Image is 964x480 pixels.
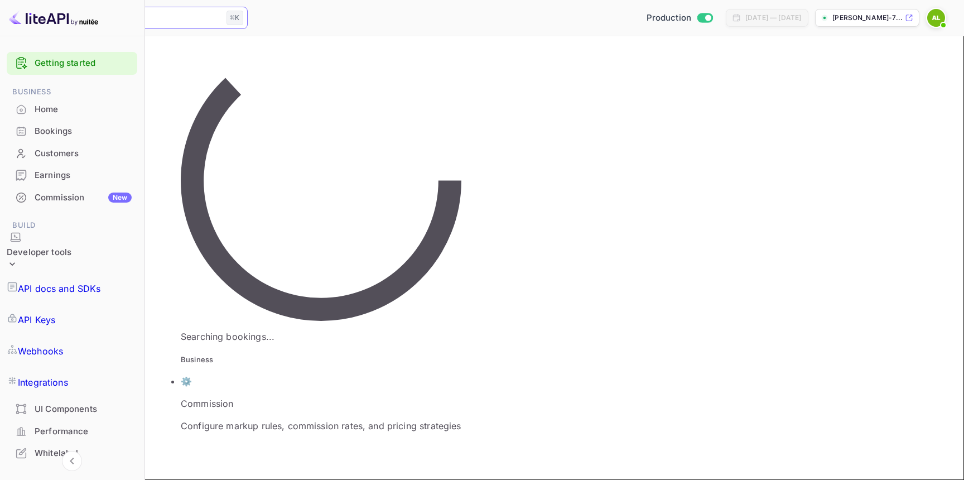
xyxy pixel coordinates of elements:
[18,376,68,389] p: Integrations
[7,165,137,185] a: Earnings
[7,143,137,164] a: Customers
[181,398,234,409] span: Commission
[13,85,951,98] div: account-settings tabs
[7,421,137,443] div: Performance
[13,64,951,71] h6: Settings
[35,425,132,438] div: Performance
[181,419,461,433] p: Configure markup rules, commission rates, and pricing strategies
[7,399,137,419] a: UI Components
[35,125,132,138] div: Bookings
[35,447,132,460] div: Whitelabel
[35,169,132,182] div: Earnings
[7,335,137,367] a: Webhooks
[7,187,137,208] a: CommissionNew
[35,191,132,204] div: Commission
[18,282,101,295] p: API docs and SDKs
[7,99,137,119] a: Home
[7,99,137,121] div: Home
[181,330,461,343] p: Searching bookings...
[7,443,137,464] div: Whitelabel
[62,451,82,471] button: Collapse navigation
[9,9,98,27] img: LiteAPI logo
[7,367,137,398] a: Integrations
[927,9,945,27] img: Albin Eriksson Lippe
[7,165,137,186] div: Earnings
[642,12,717,25] div: Switch to Sandbox mode
[7,421,137,441] a: Performance
[35,57,132,70] a: Getting started
[108,193,132,203] div: New
[745,13,801,23] div: [DATE] — [DATE]
[832,13,903,23] p: [PERSON_NAME]-7...
[7,121,137,141] a: Bookings
[7,52,137,75] div: Getting started
[7,304,137,335] a: API Keys
[7,219,137,232] span: Build
[7,399,137,420] div: UI Components
[181,355,213,364] span: Business
[35,403,132,416] div: UI Components
[7,246,71,259] div: Developer tools
[7,187,137,209] div: CommissionNew
[647,12,692,25] span: Production
[35,103,132,116] div: Home
[7,273,137,304] a: API docs and SDKs
[7,143,137,165] div: Customers
[18,344,63,358] p: Webhooks
[35,147,132,160] div: Customers
[181,375,461,388] p: ⚙️
[18,313,55,327] p: API Keys
[7,232,71,273] div: Developer tools
[7,86,137,98] span: Business
[7,121,137,142] div: Bookings
[226,11,243,25] div: ⌘K
[7,443,137,463] a: Whitelabel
